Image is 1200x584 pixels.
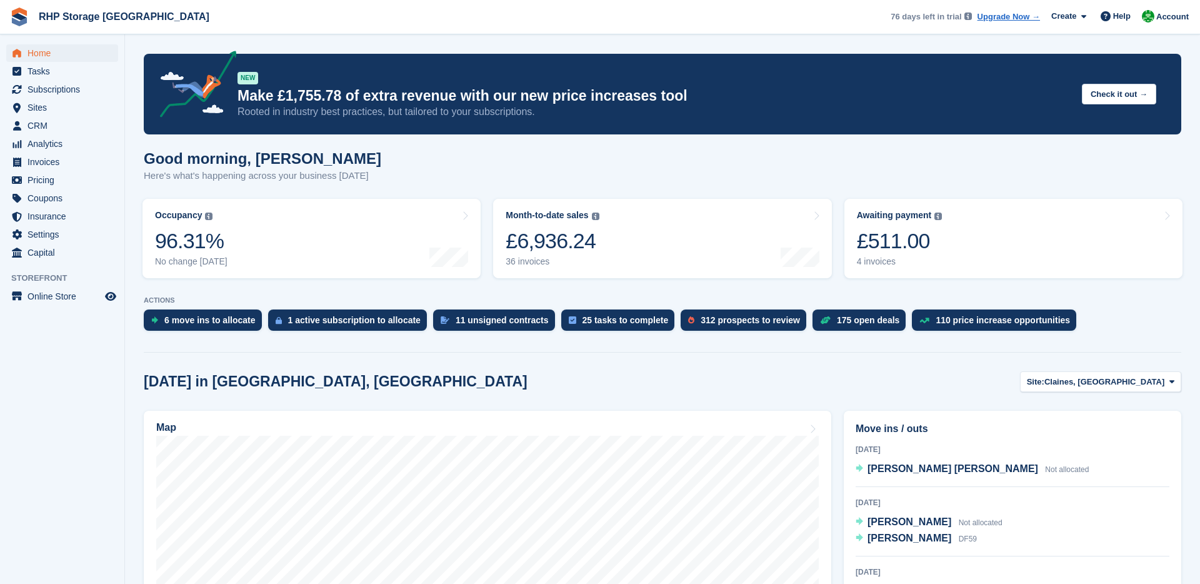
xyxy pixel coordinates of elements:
[856,421,1169,436] h2: Move ins / outs
[1156,11,1189,23] span: Account
[936,315,1070,325] div: 110 price increase opportunities
[812,310,912,337] a: 175 open deals
[144,150,381,167] h1: Good morning, [PERSON_NAME]
[144,169,381,183] p: Here's what's happening across your business [DATE]
[6,171,118,189] a: menu
[103,289,118,304] a: Preview store
[964,13,972,20] img: icon-info-grey-7440780725fd019a000dd9b08b2336e03edf1995a4989e88bcd33f0948082b44.svg
[857,256,942,267] div: 4 invoices
[688,316,694,324] img: prospect-51fa495bee0391a8d652442698ab0144808aea92771e9ea1ae160a38d050c398.svg
[977,11,1040,23] a: Upgrade Now →
[456,315,549,325] div: 11 unsigned contracts
[144,373,527,390] h2: [DATE] in [GEOGRAPHIC_DATA], [GEOGRAPHIC_DATA]
[856,461,1089,478] a: [PERSON_NAME] [PERSON_NAME] Not allocated
[701,315,800,325] div: 312 prospects to review
[867,516,951,527] span: [PERSON_NAME]
[6,226,118,243] a: menu
[237,105,1072,119] p: Rooted in industry best practices, but tailored to your subscriptions.
[27,44,102,62] span: Home
[592,213,599,220] img: icon-info-grey-7440780725fd019a000dd9b08b2336e03edf1995a4989e88bcd33f0948082b44.svg
[27,117,102,134] span: CRM
[856,497,1169,508] div: [DATE]
[919,318,929,323] img: price_increase_opportunities-93ffe204e8149a01c8c9dc8f82e8f89637d9d84a8eef4429ea346261dce0b2c0.svg
[268,310,433,337] a: 1 active subscription to allocate
[856,531,977,547] a: [PERSON_NAME] DF59
[27,135,102,153] span: Analytics
[6,117,118,134] a: menu
[6,244,118,261] a: menu
[6,99,118,116] a: menu
[493,199,831,278] a: Month-to-date sales £6,936.24 36 invoices
[6,135,118,153] a: menu
[1044,376,1164,388] span: Claines, [GEOGRAPHIC_DATA]
[34,6,214,27] a: RHP Storage [GEOGRAPHIC_DATA]
[27,63,102,80] span: Tasks
[6,81,118,98] a: menu
[27,288,102,305] span: Online Store
[27,153,102,171] span: Invoices
[820,316,831,325] img: deal-1b604bf984904fb50ccaf53a9ad4b4a5d6e5aea283cecdc64d6e3604feb123c2.svg
[1142,10,1154,23] img: Rod
[6,189,118,207] a: menu
[857,210,932,221] div: Awaiting payment
[156,422,176,433] h2: Map
[912,310,1082,337] a: 110 price increase opportunities
[27,99,102,116] span: Sites
[6,153,118,171] a: menu
[856,444,1169,455] div: [DATE]
[441,316,449,324] img: contract_signature_icon-13c848040528278c33f63329250d36e43548de30e8caae1d1a13099fd9432cc5.svg
[155,256,227,267] div: No change [DATE]
[506,256,599,267] div: 36 invoices
[934,213,942,220] img: icon-info-grey-7440780725fd019a000dd9b08b2336e03edf1995a4989e88bcd33f0948082b44.svg
[149,51,237,122] img: price-adjustments-announcement-icon-8257ccfd72463d97f412b2fc003d46551f7dbcb40ab6d574587a9cd5c0d94...
[27,226,102,243] span: Settings
[959,535,977,543] span: DF59
[27,171,102,189] span: Pricing
[6,208,118,225] a: menu
[891,11,961,23] span: 76 days left in trial
[1113,10,1131,23] span: Help
[142,199,481,278] a: Occupancy 96.31% No change [DATE]
[144,296,1181,305] p: ACTIONS
[959,518,1002,527] span: Not allocated
[237,72,258,84] div: NEW
[27,208,102,225] span: Insurance
[569,316,576,324] img: task-75834270c22a3079a89374b754ae025e5fb1db73e45f91037f5363f120a921f8.svg
[151,316,158,324] img: move_ins_to_allocate_icon-fdf77a2bb77ea45bf5b3d319d69a93e2d87916cf1d5bf7949dd705db3b84f3ca.svg
[10,8,29,26] img: stora-icon-8386f47178a22dfd0bd8f6a31ec36ba5ce8667c1dd55bd0f319d3a0aa187defe.svg
[433,310,561,337] a: 11 unsigned contracts
[837,315,899,325] div: 175 open deals
[1045,465,1089,474] span: Not allocated
[856,515,1002,531] a: [PERSON_NAME] Not allocated
[155,210,202,221] div: Occupancy
[155,228,227,254] div: 96.31%
[856,566,1169,578] div: [DATE]
[11,272,124,284] span: Storefront
[1027,376,1044,388] span: Site:
[1051,10,1076,23] span: Create
[582,315,669,325] div: 25 tasks to complete
[288,315,421,325] div: 1 active subscription to allocate
[561,310,681,337] a: 25 tasks to complete
[506,228,599,254] div: £6,936.24
[205,213,212,220] img: icon-info-grey-7440780725fd019a000dd9b08b2336e03edf1995a4989e88bcd33f0948082b44.svg
[27,189,102,207] span: Coupons
[164,315,256,325] div: 6 move ins to allocate
[681,310,812,337] a: 312 prospects to review
[1020,371,1181,392] button: Site: Claines, [GEOGRAPHIC_DATA]
[276,316,282,325] img: active_subscription_to_allocate_icon-d502201f5373d7db506a760aba3b589e785aa758c864c3986d89f69b8ff3...
[867,533,951,543] span: [PERSON_NAME]
[27,244,102,261] span: Capital
[144,310,268,337] a: 6 move ins to allocate
[6,288,118,305] a: menu
[844,199,1182,278] a: Awaiting payment £511.00 4 invoices
[1082,84,1156,104] button: Check it out →
[867,463,1038,474] span: [PERSON_NAME] [PERSON_NAME]
[6,63,118,80] a: menu
[27,81,102,98] span: Subscriptions
[506,210,588,221] div: Month-to-date sales
[857,228,942,254] div: £511.00
[237,87,1072,105] p: Make £1,755.78 of extra revenue with our new price increases tool
[6,44,118,62] a: menu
